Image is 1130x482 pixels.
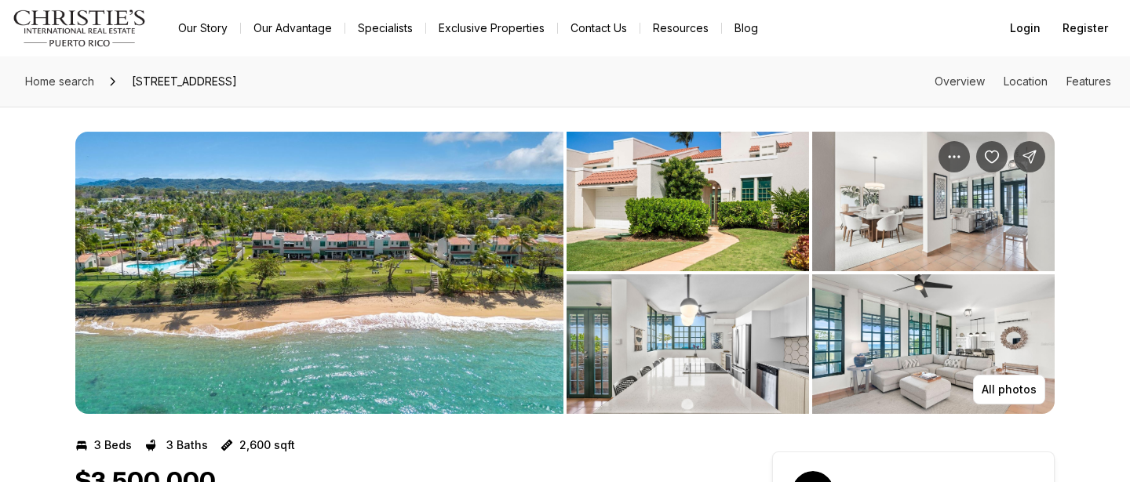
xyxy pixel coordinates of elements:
[558,17,640,39] button: Contact Us
[166,17,240,39] a: Our Story
[126,69,243,94] span: [STREET_ADDRESS]
[722,17,771,39] a: Blog
[241,17,344,39] a: Our Advantage
[1053,13,1117,44] button: Register
[935,74,985,88] a: Skip to: Overview
[345,17,425,39] a: Specialists
[239,439,295,451] p: 2,600 sqft
[939,141,970,172] button: Property options
[94,439,132,451] p: 3 Beds
[75,132,563,414] li: 1 of 8
[812,132,1055,271] button: View image gallery
[13,9,147,47] img: logo
[1014,141,1045,172] button: Share Property: 70 CALLE ARRECIFE
[976,141,1008,172] button: Save Property: 70 CALLE ARRECIFE
[25,74,94,88] span: Home search
[166,439,208,451] p: 3 Baths
[1063,22,1108,34] span: Register
[973,375,1045,404] button: All photos
[567,132,1055,414] li: 2 of 8
[75,132,563,414] button: View image gallery
[567,274,809,414] button: View image gallery
[75,132,1055,414] div: Listing Photos
[982,383,1037,396] p: All photos
[19,69,100,94] a: Home search
[1066,74,1111,88] a: Skip to: Features
[1010,22,1041,34] span: Login
[640,17,721,39] a: Resources
[935,75,1111,88] nav: Page section menu
[1004,74,1048,88] a: Skip to: Location
[1001,13,1050,44] button: Login
[812,274,1055,414] button: View image gallery
[567,132,809,271] button: View image gallery
[426,17,557,39] a: Exclusive Properties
